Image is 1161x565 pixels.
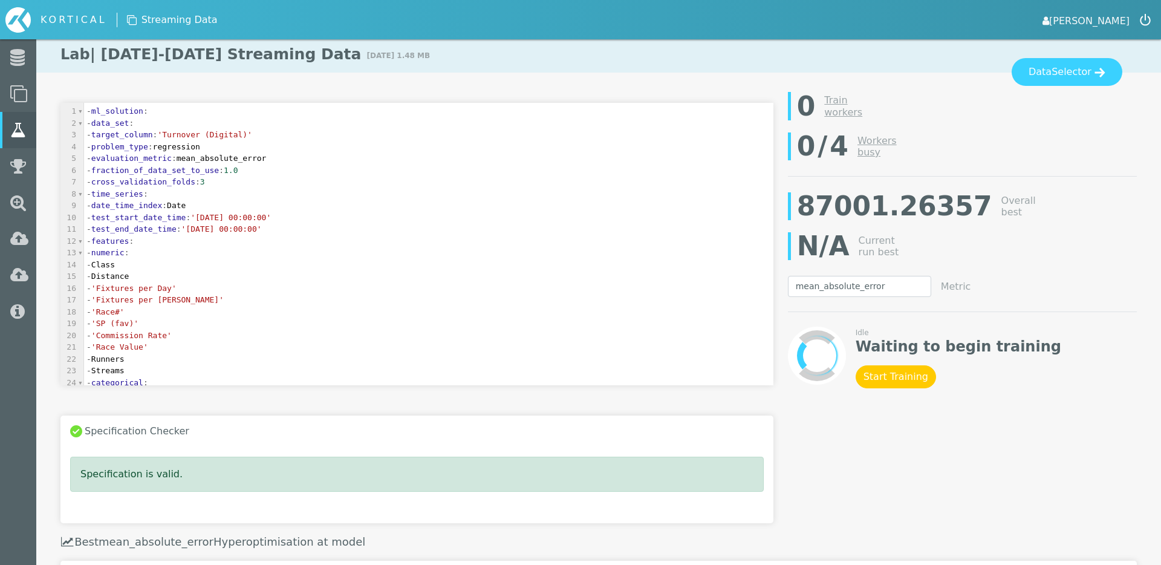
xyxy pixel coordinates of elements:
span: - [86,154,91,163]
span: Class [86,260,115,269]
div: 10 [60,212,78,224]
div: 9 [60,200,78,212]
span: 'Turnover (Digital)' [157,130,252,139]
span: - [86,237,91,246]
h1: Lab [36,36,1161,73]
span: : [172,154,177,163]
div: 12 [60,235,78,247]
span: - [86,378,91,387]
a: Train workers [824,94,862,117]
span: 1.0 [224,166,238,175]
span: 'Fixtures per [PERSON_NAME]' [91,295,224,304]
div: 2 [60,117,78,129]
span: : [177,224,181,234]
span: : [143,189,148,198]
span: regression [86,142,200,151]
span: - [86,366,91,375]
span: evaluation_metric [91,154,172,163]
span: Runners [86,354,125,364]
span: - [86,201,91,210]
span: 'Commission Rate' [91,331,172,340]
span: 0 [797,126,816,166]
span: - [86,284,91,293]
div: 3 [60,129,78,141]
div: 17 [60,294,78,306]
span: features [91,237,129,246]
span: - [86,319,91,328]
div: Overall best [1001,195,1050,218]
div: 13 [60,247,78,259]
h3: Specification Checker [70,425,764,437]
div: 24 [60,377,78,389]
div: 7 [60,176,78,188]
img: icon-logout.svg [1140,14,1151,26]
span: 'SP (fav)' [91,319,138,328]
span: - [86,248,91,257]
div: 0 [797,86,816,126]
span: 4 [830,126,848,166]
span: - [86,130,91,139]
span: 'Race Value' [91,342,148,351]
span: - [86,295,91,304]
span: : [148,142,153,151]
span: - [86,166,91,175]
span: Date [86,201,186,210]
strong: Waiting to begin training [856,338,1061,356]
span: - [86,260,91,269]
span: - [86,189,91,198]
span: - [86,119,91,128]
button: DataSelector [1012,58,1122,86]
span: 3 [200,177,205,186]
span: categorical [91,378,143,387]
div: 11 [60,223,78,235]
span: mean_absolute_error [99,535,213,548]
span: Streams [86,366,125,375]
span: : [125,248,129,257]
span: date_time_index [91,201,162,210]
span: - [86,213,91,222]
div: 19 [60,318,78,330]
span: : [186,213,190,222]
div: 15 [60,270,78,282]
div: KORTICAL [41,13,107,27]
div: 87001.26357 [797,186,992,226]
div: 18 [60,306,78,318]
div: 21 [60,341,78,353]
div: Idle [856,327,1061,338]
img: icon-arrow--light.svg [1094,68,1105,77]
span: - [86,272,91,281]
span: Specification is valid. [80,468,183,480]
a: Workersbusy [857,135,897,158]
span: target_column [91,130,153,139]
div: 6 [60,165,78,177]
span: : [153,130,158,139]
span: test_end_date_time [91,224,177,234]
div: Current run best [859,235,907,258]
span: problem_type [91,142,148,151]
span: : [219,166,224,175]
span: - [86,177,91,186]
span: : [129,237,134,246]
img: icon-status--success.svg [70,425,82,437]
span: data_set [91,119,129,128]
span: - [86,224,91,234]
div: N/A [797,226,850,266]
span: : [129,119,134,128]
span: - [86,106,91,116]
span: - [86,354,91,364]
span: time_series [91,189,143,198]
span: ml_solution [91,106,143,116]
span: : [143,106,148,116]
div: 20 [60,330,78,342]
div: 16 [60,282,78,295]
span: : [195,177,200,186]
div: Home [5,7,117,33]
span: '[DATE] 00:00:00' [190,213,271,222]
span: Selector [1052,65,1091,79]
img: icon-kortical.svg [5,7,31,33]
span: fraction_of_data_set_to_use [91,166,219,175]
div: Metric [941,281,971,292]
div: 14 [60,259,78,271]
span: 'Fixtures per Day' [91,284,177,293]
span: - [86,342,91,351]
